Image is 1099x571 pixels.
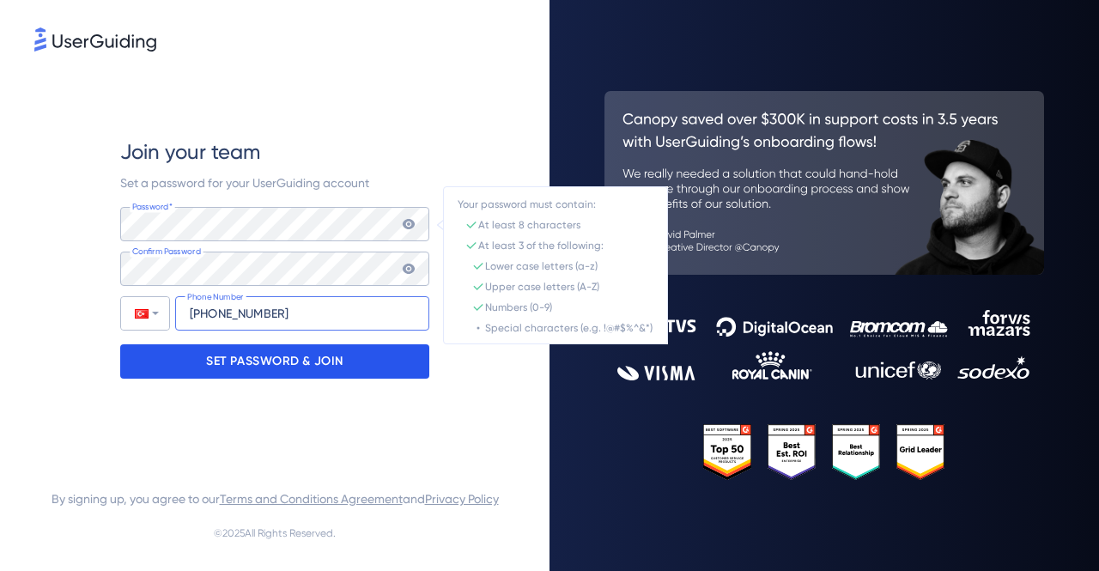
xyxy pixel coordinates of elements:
div: Lower case letters (a-z) [485,259,598,273]
div: Numbers (0-9) [485,301,552,314]
div: At least 3 of the following: [478,239,604,252]
img: 8faab4ba6bc7696a72372aa768b0286c.svg [34,27,156,52]
div: At least 8 characters [478,218,580,232]
div: Turkey: + 90 [121,297,169,330]
span: Set a password for your UserGuiding account [120,176,369,190]
input: Phone Number [175,296,429,331]
span: © 2025 All Rights Reserved. [214,523,336,544]
span: Join your team [120,138,260,166]
a: Privacy Policy [425,492,499,506]
div: Your password must contain: [458,197,596,211]
div: Upper case letters (A-Z) [485,280,599,294]
img: 9302ce2ac39453076f5bc0f2f2ca889b.svg [617,310,1030,380]
img: 26c0aa7c25a843aed4baddd2b5e0fa68.svg [604,91,1044,275]
div: Special characters (e.g. !@#$%^&*) [485,321,653,335]
a: Terms and Conditions Agreement [220,492,403,506]
p: SET PASSWORD & JOIN [206,348,343,375]
span: By signing up, you agree to our and [52,489,499,509]
img: 25303e33045975176eb484905ab012ff.svg [703,424,945,479]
